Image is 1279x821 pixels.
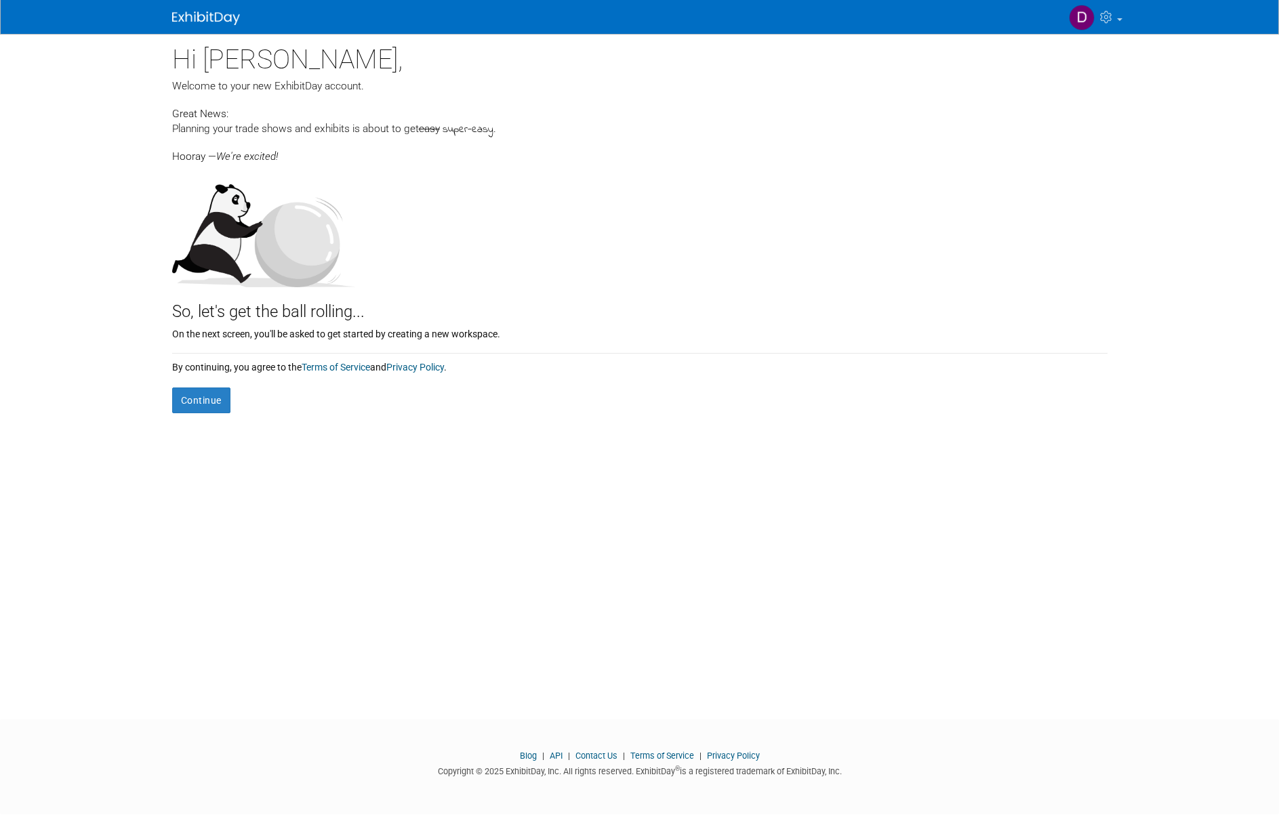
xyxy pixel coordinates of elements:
div: Welcome to your new ExhibitDay account. [172,79,1108,93]
img: ExhibitDay [172,12,240,25]
a: Contact Us [575,751,617,761]
a: Terms of Service [630,751,694,761]
span: | [620,751,628,761]
div: Hi [PERSON_NAME], [172,34,1108,79]
span: | [696,751,705,761]
a: API [550,751,563,761]
div: By continuing, you agree to the and . [172,354,1108,374]
span: super-easy [443,122,493,138]
div: So, let's get the ball rolling... [172,287,1108,324]
img: Dana Boyte [1069,5,1095,30]
a: Blog [520,751,537,761]
button: Continue [172,387,230,413]
span: | [565,751,573,761]
span: easy [419,123,440,135]
div: Planning your trade shows and exhibits is about to get . [172,121,1108,138]
span: | [539,751,548,761]
sup: ® [675,765,680,772]
div: Great News: [172,106,1108,121]
a: Privacy Policy [386,362,444,373]
a: Terms of Service [302,362,370,373]
img: Let's get the ball rolling [172,171,355,287]
span: We're excited! [216,150,278,163]
a: Privacy Policy [707,751,760,761]
div: Hooray — [172,138,1108,164]
div: On the next screen, you'll be asked to get started by creating a new workspace. [172,324,1108,341]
